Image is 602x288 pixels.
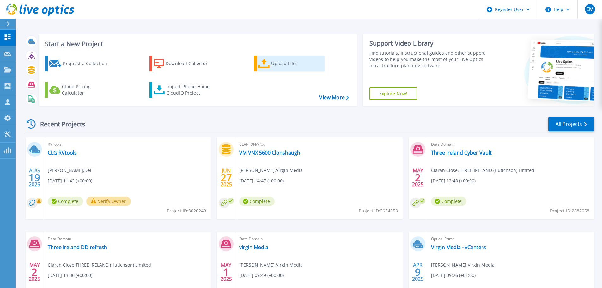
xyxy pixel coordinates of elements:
[48,167,93,174] span: [PERSON_NAME] , Dell
[239,167,303,174] span: [PERSON_NAME] , Virgin Media
[48,244,107,250] a: Three Ireland DD refresh
[239,177,284,184] span: [DATE] 14:47 (+00:00)
[167,207,206,214] span: Project ID: 3020249
[431,167,534,174] span: Ciaran Close , THREE IRELAND (Hutichson) Limited
[239,197,275,206] span: Complete
[86,197,131,206] button: Verify Owner
[271,57,322,70] div: Upload Files
[48,197,83,206] span: Complete
[48,177,92,184] span: [DATE] 11:42 (+00:00)
[239,141,398,148] span: CLARiiON/VNX
[412,260,424,284] div: APR 2025
[586,7,593,12] span: EM
[167,83,216,96] div: Import Phone Home CloudIQ Project
[239,150,300,156] a: VM VNX 5600 Clonshaugh
[431,244,486,250] a: Virgin Media - vCenters
[48,272,92,279] span: [DATE] 13:36 (+00:00)
[223,269,229,275] span: 1
[412,166,424,189] div: MAY 2025
[239,272,284,279] span: [DATE] 09:49 (+00:00)
[24,116,94,132] div: Recent Projects
[431,141,590,148] span: Data Domain
[359,207,398,214] span: Project ID: 2954553
[48,236,207,242] span: Data Domain
[28,260,40,284] div: MAY 2025
[550,207,589,214] span: Project ID: 2882058
[220,260,232,284] div: MAY 2025
[431,272,476,279] span: [DATE] 09:26 (+01:00)
[48,261,151,268] span: Ciaran Close , THREE IRELAND (Hutichson) Limited
[63,57,113,70] div: Request a Collection
[45,40,349,47] h3: Start a New Project
[415,175,421,180] span: 2
[431,261,495,268] span: [PERSON_NAME] , Virgin Media
[319,95,349,101] a: View More
[431,177,476,184] span: [DATE] 13:48 (+00:00)
[62,83,112,96] div: Cloud Pricing Calculator
[48,150,77,156] a: CLG RVtools
[431,236,590,242] span: Optical Prime
[28,166,40,189] div: AUG 2025
[220,166,232,189] div: JUN 2025
[29,175,40,180] span: 19
[32,269,37,275] span: 2
[166,57,216,70] div: Download Collector
[369,50,487,69] div: Find tutorials, instructional guides and other support videos to help you make the most of your L...
[431,150,492,156] a: Three Ireland Cyber Vault
[239,244,268,250] a: virgin Media
[415,269,421,275] span: 9
[369,87,417,100] a: Explore Now!
[45,82,115,98] a: Cloud Pricing Calculator
[149,56,220,71] a: Download Collector
[221,175,232,180] span: 27
[48,141,207,148] span: RVTools
[548,117,594,131] a: All Projects
[45,56,115,71] a: Request a Collection
[369,39,487,47] div: Support Video Library
[254,56,325,71] a: Upload Files
[431,197,466,206] span: Complete
[239,261,303,268] span: [PERSON_NAME] , Virgin Media
[239,236,398,242] span: Data Domain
